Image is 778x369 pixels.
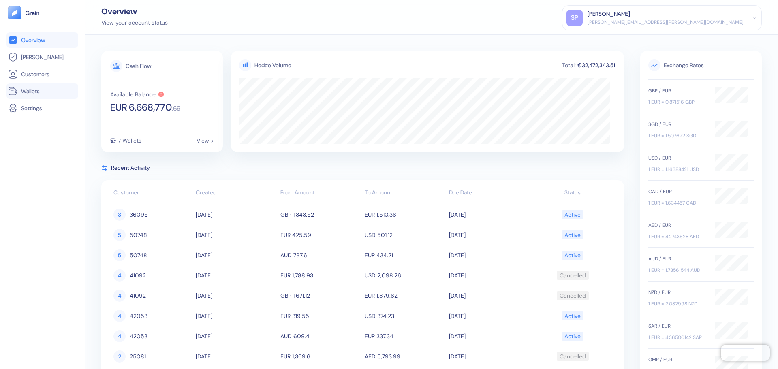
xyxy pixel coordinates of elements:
[648,233,707,240] div: 1 EUR = 4.2743628 AED
[648,166,707,173] div: 1 EUR = 1.16388421 USD
[588,19,744,26] div: [PERSON_NAME][EMAIL_ADDRESS][PERSON_NAME][DOMAIN_NAME]
[278,205,363,225] td: GBP 1,343.52
[21,70,49,78] span: Customers
[564,208,581,222] div: Active
[447,326,531,346] td: [DATE]
[8,86,77,96] a: Wallets
[278,306,363,326] td: EUR 319.55
[447,306,531,326] td: [DATE]
[194,205,278,225] td: [DATE]
[447,286,531,306] td: [DATE]
[648,98,707,106] div: 1 EUR = 0.871516 GBP
[561,62,577,68] div: Total:
[197,138,214,143] div: View >
[363,205,447,225] td: EUR 1,510.36
[21,36,45,44] span: Overview
[278,265,363,286] td: EUR 1,788.93
[110,92,156,97] div: Available Balance
[588,10,630,18] div: [PERSON_NAME]
[8,35,77,45] a: Overview
[534,188,612,197] div: Status
[194,346,278,367] td: [DATE]
[648,334,707,341] div: 1 EUR = 4.36500142 SAR
[447,185,531,201] th: Due Date
[194,245,278,265] td: [DATE]
[447,245,531,265] td: [DATE]
[254,61,291,70] div: Hedge Volume
[194,306,278,326] td: [DATE]
[648,300,707,307] div: 1 EUR = 2.032998 NZD
[126,63,151,69] div: Cash Flow
[172,105,180,112] span: . 69
[648,289,707,296] div: NZD / EUR
[130,208,148,222] span: 36095
[721,345,770,361] iframe: Chatra live chat
[564,228,581,242] div: Active
[8,52,77,62] a: [PERSON_NAME]
[648,356,707,363] div: OMR / EUR
[25,10,40,16] img: logo
[130,248,147,262] span: 50748
[21,87,40,95] span: Wallets
[109,185,194,201] th: Customer
[194,185,278,201] th: Created
[278,225,363,245] td: EUR 425.59
[648,154,707,162] div: USD / EUR
[130,228,147,242] span: 50748
[194,326,278,346] td: [DATE]
[447,225,531,245] td: [DATE]
[21,104,42,112] span: Settings
[648,322,707,330] div: SAR / EUR
[648,222,707,229] div: AED / EUR
[560,289,586,303] div: Cancelled
[447,265,531,286] td: [DATE]
[278,245,363,265] td: AUD 787.6
[130,289,146,303] span: 41092
[363,286,447,306] td: EUR 1,879.62
[113,209,126,221] div: 3
[113,290,126,302] div: 4
[278,286,363,306] td: GBP 1,671.12
[111,164,150,172] span: Recent Activity
[113,330,126,342] div: 4
[648,87,707,94] div: GBP / EUR
[447,346,531,367] td: [DATE]
[564,329,581,343] div: Active
[110,91,165,98] button: Available Balance
[363,265,447,286] td: USD 2,098.26
[8,6,21,19] img: logo-tablet-V2.svg
[363,306,447,326] td: USD 374.23
[113,350,126,363] div: 2
[648,199,707,207] div: 1 EUR = 1.634457 CAD
[130,309,147,323] span: 42053
[363,326,447,346] td: EUR 337.34
[363,245,447,265] td: EUR 434.21
[577,62,616,68] div: €32,472,343.51
[194,265,278,286] td: [DATE]
[363,225,447,245] td: USD 501.12
[130,269,146,282] span: 41092
[113,310,126,322] div: 4
[560,350,586,363] div: Cancelled
[278,326,363,346] td: AUD 609.4
[648,188,707,195] div: CAD / EUR
[113,269,126,282] div: 4
[194,286,278,306] td: [DATE]
[278,185,363,201] th: From Amount
[101,7,168,15] div: Overview
[648,132,707,139] div: 1 EUR = 1.507622 SGD
[110,102,172,112] span: EUR 6,668,770
[648,255,707,262] div: AUD / EUR
[363,346,447,367] td: AED 5,793.99
[648,59,754,71] span: Exchange Rates
[560,269,586,282] div: Cancelled
[278,346,363,367] td: EUR 1,369.6
[447,205,531,225] td: [DATE]
[648,267,707,274] div: 1 EUR = 1.78561544 AUD
[8,103,77,113] a: Settings
[101,19,168,27] div: View your account status
[113,249,126,261] div: 5
[130,329,147,343] span: 42053
[8,69,77,79] a: Customers
[21,53,64,61] span: [PERSON_NAME]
